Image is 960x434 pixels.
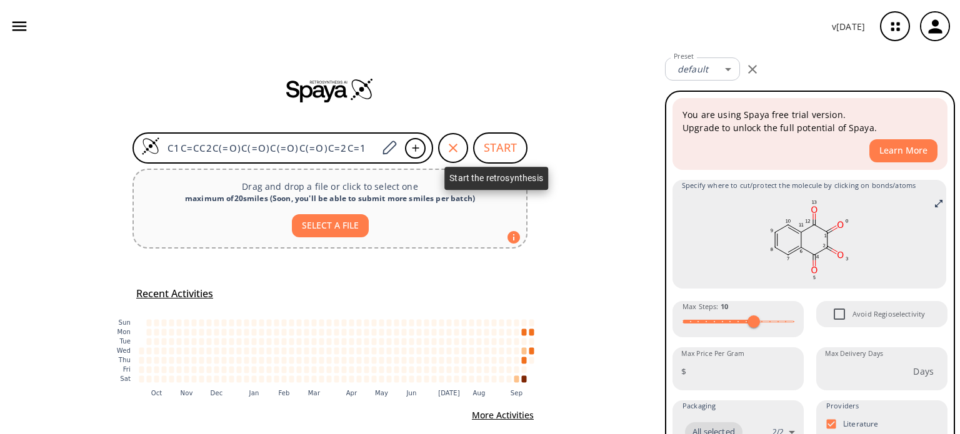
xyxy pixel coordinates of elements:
[852,308,925,320] span: Avoid Regioselectivity
[181,390,193,397] text: Nov
[934,199,944,209] svg: Full screen
[843,418,879,429] p: Literature
[117,328,131,335] text: Mon
[117,347,131,354] text: Wed
[406,390,416,397] text: Jun
[139,319,534,382] g: cell
[117,319,131,382] g: y-axis tick label
[292,214,369,237] button: SELECT A FILE
[120,375,131,382] text: Sat
[682,196,937,284] svg: C1C=CC2C(=O)C(=O)C(=O)C(=O)C=2C=1
[511,390,522,397] text: Sep
[682,400,716,412] span: Packaging
[119,338,131,345] text: Tue
[677,63,708,75] em: default
[682,301,728,312] span: Max Steps :
[826,400,859,412] span: Providers
[141,137,160,155] img: Logo Spaya
[249,390,259,397] text: Jan
[913,365,934,378] p: Days
[444,167,548,190] div: Start the retrosynthesis
[826,301,852,327] span: Avoid Regioselectivity
[151,390,523,397] g: x-axis tick label
[825,349,883,358] label: Max Delivery Days
[308,390,321,397] text: Mar
[681,365,686,378] p: $
[144,193,516,204] div: maximum of 20 smiles ( Soon, you'll be able to submit more smiles per batch )
[721,302,728,311] strong: 10
[682,108,937,134] p: You are using Spaya free trial version. Upgrade to unlock the full potential of Spaya.
[375,390,388,397] text: May
[438,390,460,397] text: [DATE]
[278,390,289,397] text: Feb
[136,287,213,300] h5: Recent Activities
[123,366,131,373] text: Fri
[473,390,486,397] text: Aug
[467,404,539,427] button: More Activities
[151,390,162,397] text: Oct
[211,390,223,397] text: Dec
[674,52,694,61] label: Preset
[160,142,377,154] input: Enter SMILES
[473,132,527,164] button: START
[144,180,516,193] p: Drag and drop a file or click to select one
[131,284,218,304] button: Recent Activities
[118,357,131,363] text: Thu
[682,180,937,191] span: Specify where to cut/protect the molecule by clicking on bonds/atoms
[119,319,131,326] text: Sun
[832,20,865,33] p: v [DATE]
[681,349,744,358] label: Max Price Per Gram
[346,390,357,397] text: Apr
[286,77,374,102] img: Spaya logo
[869,139,937,162] button: Learn More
